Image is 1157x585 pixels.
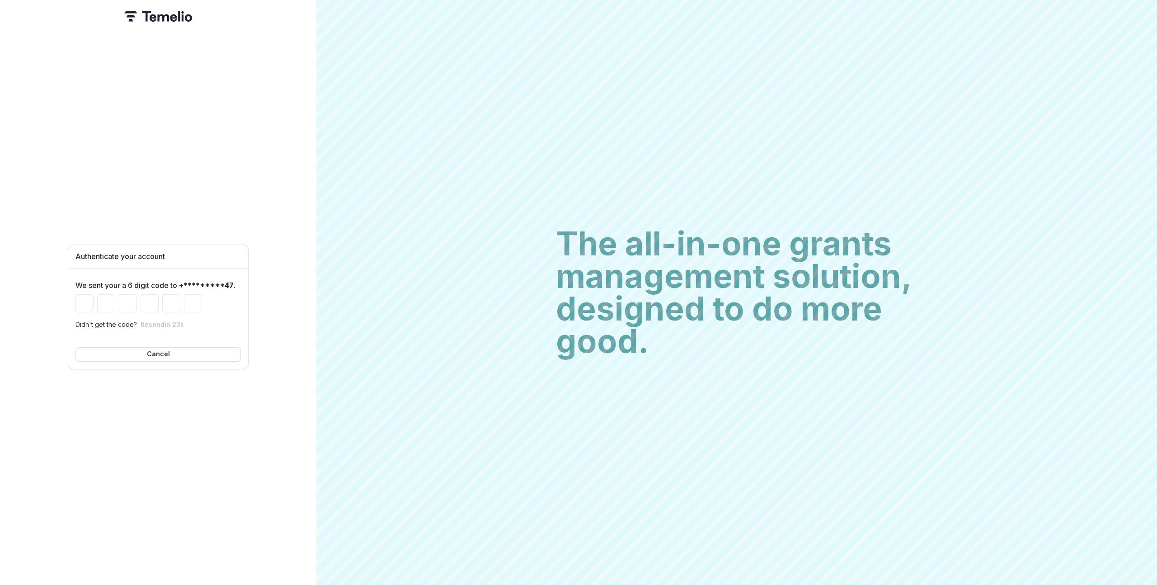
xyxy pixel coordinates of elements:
[75,280,235,291] label: We sent your a 6 digit code to .
[97,294,115,312] input: Please enter your pin code
[75,320,137,329] p: Didn't get the code?
[119,294,137,312] input: Please enter your pin code
[162,294,180,312] input: Please enter your pin code
[184,294,202,312] input: Please enter your pin code
[124,11,192,22] img: Temelio
[75,294,94,312] input: Please enter your pin code
[75,347,241,362] button: Cancel
[141,321,184,328] button: Resendin 23s
[75,252,241,261] h1: Authenticate your account
[141,294,159,312] input: Please enter your pin code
